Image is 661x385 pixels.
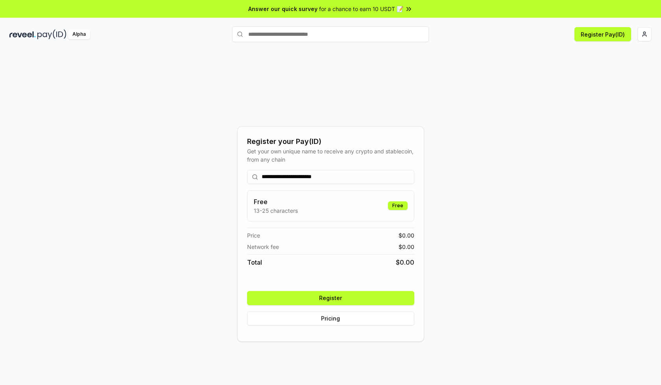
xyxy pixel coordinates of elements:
span: $ 0.00 [399,243,414,251]
div: Register your Pay(ID) [247,136,414,147]
span: $ 0.00 [399,231,414,239]
span: for a chance to earn 10 USDT 📝 [319,5,403,13]
img: reveel_dark [9,29,36,39]
span: Price [247,231,260,239]
span: Network fee [247,243,279,251]
div: Free [388,201,408,210]
div: Get your own unique name to receive any crypto and stablecoin, from any chain [247,147,414,164]
p: 13-25 characters [254,206,298,215]
div: Alpha [68,29,90,39]
button: Pricing [247,311,414,326]
span: Answer our quick survey [248,5,318,13]
img: pay_id [37,29,66,39]
h3: Free [254,197,298,206]
span: $ 0.00 [396,258,414,267]
button: Register Pay(ID) [574,27,631,41]
span: Total [247,258,262,267]
button: Register [247,291,414,305]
